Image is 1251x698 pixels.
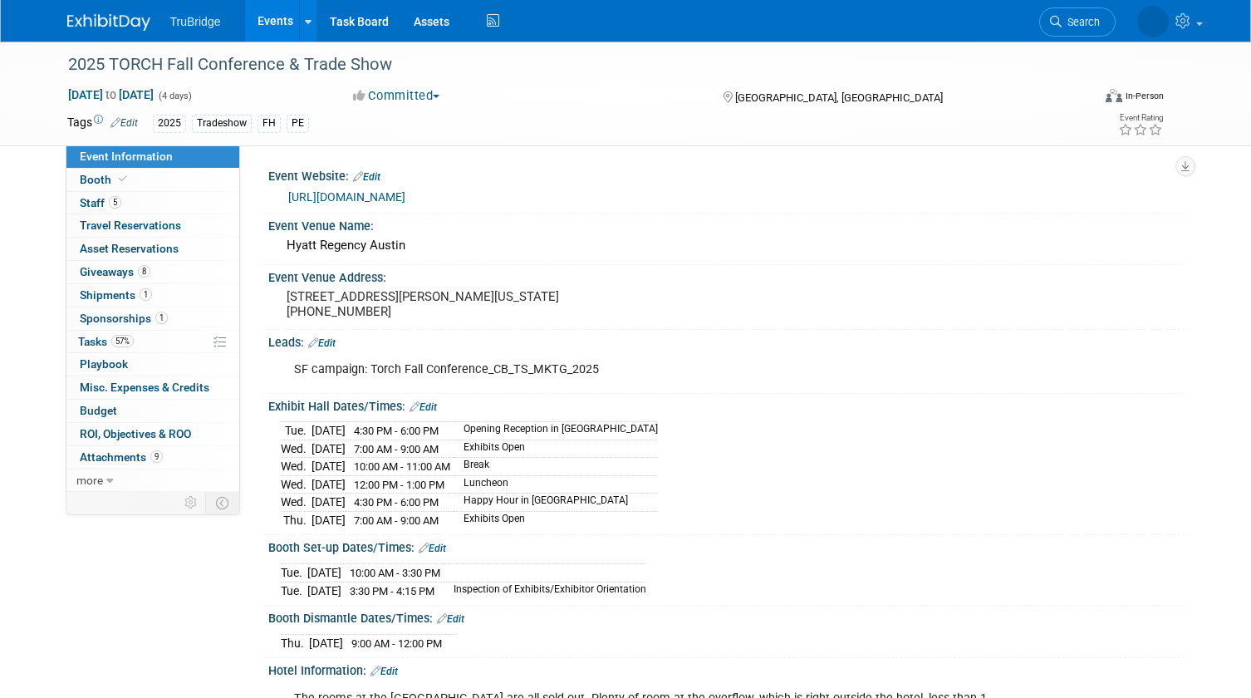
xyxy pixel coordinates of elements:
div: 2025 TORCH Fall Conference & Trade Show [62,50,1071,80]
span: Attachments [80,450,163,464]
a: Shipments1 [66,284,239,307]
span: Giveaways [80,265,150,278]
img: ExhibitDay [67,14,150,31]
a: Sponsorships1 [66,307,239,330]
div: 2025 [153,115,186,132]
a: Giveaways8 [66,261,239,283]
span: [GEOGRAPHIC_DATA], [GEOGRAPHIC_DATA] [735,91,943,104]
td: [DATE] [312,422,346,440]
a: Search [1039,7,1116,37]
span: 4:30 PM - 6:00 PM [354,425,439,437]
a: Edit [308,337,336,349]
div: Booth Set-up Dates/Times: [268,535,1185,557]
td: Wed. [281,440,312,458]
div: Hyatt Regency Austin [281,233,1172,258]
pre: [STREET_ADDRESS][PERSON_NAME][US_STATE] [PHONE_NUMBER] [287,289,632,319]
a: Edit [353,171,380,183]
div: Tradeshow [192,115,252,132]
td: Inspection of Exhibits/Exhibitor Orientation [444,582,646,599]
td: Toggle Event Tabs [205,492,239,514]
span: 5 [109,196,121,209]
span: ROI, Objectives & ROO [80,427,191,440]
span: 1 [155,312,168,324]
img: Marg Louwagie [1137,6,1169,37]
a: Playbook [66,353,239,376]
a: Event Information [66,145,239,168]
td: [DATE] [312,458,346,476]
td: Thu. [281,511,312,528]
span: 12:00 PM - 1:00 PM [354,479,444,491]
button: Committed [347,87,446,105]
a: Booth [66,169,239,191]
td: Personalize Event Tab Strip [177,492,206,514]
div: Event Format [1002,86,1164,111]
td: Opening Reception in [GEOGRAPHIC_DATA] [454,422,658,440]
div: Event Rating [1118,114,1163,122]
div: Hotel Information: [268,658,1185,680]
td: [DATE] [307,563,341,582]
span: [DATE] [DATE] [67,87,155,102]
td: Wed. [281,475,312,494]
span: 4:30 PM - 6:00 PM [354,496,439,509]
span: 10:00 AM - 11:00 AM [354,460,450,473]
i: Booth reservation complete [119,174,127,184]
a: Edit [410,401,437,413]
a: Edit [370,666,398,677]
div: PE [287,115,309,132]
span: Search [1062,16,1100,28]
a: ROI, Objectives & ROO [66,423,239,445]
a: Asset Reservations [66,238,239,260]
div: In-Person [1125,90,1164,102]
a: Edit [437,613,464,625]
span: Sponsorships [80,312,168,325]
td: Exhibits Open [454,440,658,458]
span: 9:00 AM - 12:00 PM [351,637,442,650]
td: [DATE] [312,475,346,494]
img: Format-Inperson.png [1106,89,1122,102]
span: Budget [80,404,117,417]
span: TruBridge [170,15,221,28]
div: Leads: [268,330,1185,351]
div: Exhibit Hall Dates/Times: [268,394,1185,415]
td: Tags [67,114,138,133]
td: Tue. [281,563,307,582]
span: 8 [138,265,150,278]
span: Playbook [80,357,128,371]
div: Event Venue Name: [268,214,1185,234]
span: Asset Reservations [80,242,179,255]
a: Staff5 [66,192,239,214]
span: 1 [140,288,152,301]
span: 7:00 AM - 9:00 AM [354,514,439,527]
span: Booth [80,173,130,186]
a: Attachments9 [66,446,239,469]
a: Budget [66,400,239,422]
span: 57% [111,335,134,347]
td: [DATE] [312,440,346,458]
span: 9 [150,450,163,463]
a: Edit [110,117,138,129]
a: more [66,469,239,492]
span: Travel Reservations [80,219,181,232]
td: Wed. [281,458,312,476]
span: 10:00 AM - 3:30 PM [350,567,440,579]
td: Luncheon [454,475,658,494]
span: Event Information [80,150,173,163]
span: to [103,88,119,101]
span: Misc. Expenses & Credits [80,381,209,394]
div: SF campaign: Torch Fall Conference_CB_TS_MKTG_2025 [282,353,1007,386]
span: (4 days) [157,91,192,101]
td: [DATE] [312,494,346,512]
td: Exhibits Open [454,511,658,528]
td: [DATE] [309,634,343,651]
td: Happy Hour in [GEOGRAPHIC_DATA] [454,494,658,512]
div: FH [258,115,281,132]
td: [DATE] [307,582,341,599]
a: Edit [419,543,446,554]
a: [URL][DOMAIN_NAME] [288,190,405,204]
td: Tue. [281,422,312,440]
span: Shipments [80,288,152,302]
td: Tue. [281,582,307,599]
a: Tasks57% [66,331,239,353]
td: [DATE] [312,511,346,528]
td: Wed. [281,494,312,512]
